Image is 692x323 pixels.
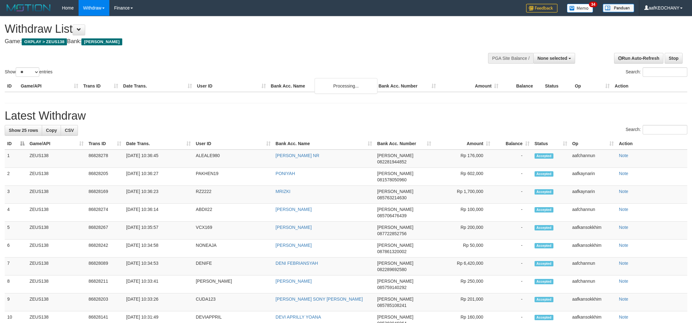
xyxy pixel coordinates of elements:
[570,258,617,275] td: aafchannun
[434,150,493,168] td: Rp 176,000
[124,168,194,186] td: [DATE] 10:36:27
[434,275,493,293] td: Rp 250,000
[626,67,687,77] label: Search:
[532,138,570,150] th: Status: activate to sort column ascending
[493,222,532,240] td: -
[434,138,493,150] th: Amount: activate to sort column ascending
[124,293,194,311] td: [DATE] 10:33:26
[619,314,628,320] a: Note
[377,279,413,284] span: [PERSON_NAME]
[570,293,617,311] td: aafkansokkhim
[27,240,86,258] td: ZEUS138
[124,240,194,258] td: [DATE] 10:34:58
[22,38,67,45] span: OXPLAY > ZEUS138
[273,138,375,150] th: Bank Acc. Name: activate to sort column ascending
[5,67,52,77] label: Show entries
[535,171,553,177] span: Accepted
[619,261,628,266] a: Note
[86,150,124,168] td: 86828278
[193,150,273,168] td: ALEALE980
[619,207,628,212] a: Note
[195,80,268,92] th: User ID
[124,222,194,240] td: [DATE] 10:35:57
[124,186,194,204] td: [DATE] 10:36:23
[5,110,687,122] h1: Latest Withdraw
[86,258,124,275] td: 86828089
[5,168,27,186] td: 2
[193,222,273,240] td: VCX169
[377,249,406,254] span: Copy 087861320002 to clipboard
[377,153,413,158] span: [PERSON_NAME]
[124,258,194,275] td: [DATE] 10:34:53
[193,293,273,311] td: CUDA123
[589,2,597,7] span: 34
[276,243,312,248] a: [PERSON_NAME]
[5,293,27,311] td: 9
[377,207,413,212] span: [PERSON_NAME]
[5,204,27,222] td: 4
[535,153,553,159] span: Accepted
[86,222,124,240] td: 86828267
[570,204,617,222] td: aafchannun
[193,204,273,222] td: ABDII22
[570,150,617,168] td: aafchannun
[493,293,532,311] td: -
[376,80,438,92] th: Bank Acc. Number
[86,186,124,204] td: 86828169
[5,186,27,204] td: 3
[27,186,86,204] td: ZEUS138
[570,138,617,150] th: Op: activate to sort column ascending
[533,53,575,64] button: None selected
[626,125,687,134] label: Search:
[5,125,42,136] a: Show 25 rows
[276,153,319,158] a: [PERSON_NAME] NR
[27,275,86,293] td: ZEUS138
[5,222,27,240] td: 5
[535,297,553,302] span: Accepted
[619,225,628,230] a: Note
[572,80,612,92] th: Op
[619,243,628,248] a: Note
[86,168,124,186] td: 86828205
[612,80,687,92] th: Action
[86,204,124,222] td: 86828274
[603,4,634,12] img: panduan.png
[27,258,86,275] td: ZEUS138
[377,261,413,266] span: [PERSON_NAME]
[377,267,406,272] span: Copy 082289692580 to clipboard
[27,150,86,168] td: ZEUS138
[124,275,194,293] td: [DATE] 10:33:41
[570,168,617,186] td: aafkaynarin
[16,67,39,77] select: Showentries
[614,53,663,64] a: Run Auto-Refresh
[121,80,195,92] th: Date Trans.
[434,222,493,240] td: Rp 200,000
[535,279,553,284] span: Accepted
[493,150,532,168] td: -
[5,138,27,150] th: ID: activate to sort column descending
[493,258,532,275] td: -
[5,150,27,168] td: 1
[377,297,413,302] span: [PERSON_NAME]
[377,303,406,308] span: Copy 085785108241 to clipboard
[535,207,553,212] span: Accepted
[193,258,273,275] td: DENIFE
[27,138,86,150] th: Game/API: activate to sort column ascending
[5,275,27,293] td: 8
[570,275,617,293] td: aafchannun
[27,204,86,222] td: ZEUS138
[438,80,501,92] th: Amount
[570,186,617,204] td: aafkaynarin
[268,80,376,92] th: Bank Acc. Name
[377,171,413,176] span: [PERSON_NAME]
[434,204,493,222] td: Rp 100,000
[86,138,124,150] th: Trans ID: activate to sort column ascending
[535,261,553,266] span: Accepted
[193,168,273,186] td: PAKHEN19
[276,189,290,194] a: MRIZKI
[18,80,81,92] th: Game/API
[9,128,38,133] span: Show 25 rows
[61,125,78,136] a: CSV
[377,285,406,290] span: Copy 085759140292 to clipboard
[434,293,493,311] td: Rp 201,000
